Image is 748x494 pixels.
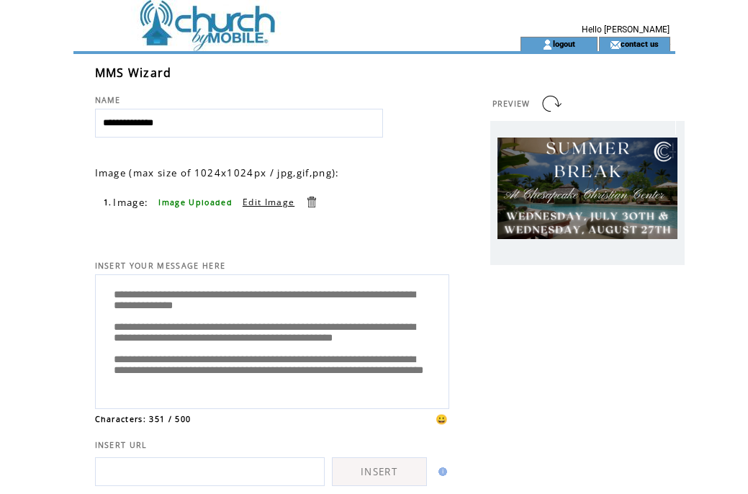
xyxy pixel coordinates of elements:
span: NAME [95,95,121,105]
span: Hello [PERSON_NAME] [582,24,670,35]
span: 😀 [436,413,449,426]
span: Characters: 351 / 500 [95,414,191,424]
a: contact us [621,39,659,48]
span: INSERT URL [95,440,148,450]
span: Image Uploaded [158,197,233,207]
span: Image: [113,196,148,209]
span: 1. [104,197,112,207]
span: PREVIEW [492,99,531,109]
img: account_icon.gif [542,39,553,50]
img: contact_us_icon.gif [610,39,621,50]
a: logout [553,39,575,48]
span: INSERT YOUR MESSAGE HERE [95,261,226,271]
a: Delete this item [305,195,318,209]
a: INSERT [332,457,427,486]
img: help.gif [434,467,447,476]
span: MMS Wizard [95,65,172,81]
a: Edit Image [243,196,294,208]
span: Image (max size of 1024x1024px / jpg,gif,png): [95,166,340,179]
